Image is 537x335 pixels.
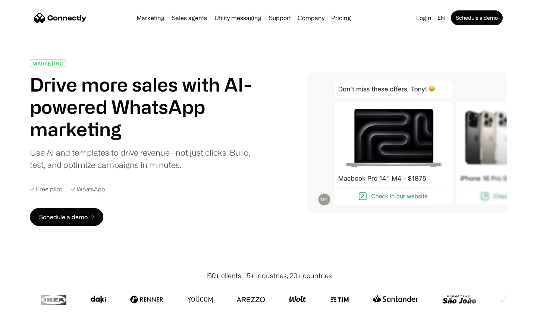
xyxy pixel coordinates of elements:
[32,61,63,66] div: MARKETING
[295,13,327,23] div: Company
[298,13,324,23] div: Company
[15,322,45,332] ul: Language list
[413,13,434,23] a: Login
[437,13,445,23] div: en
[328,15,354,21] a: Pricing
[205,271,332,281] div: 150+ clients, 15+ industries, 20+ countries
[134,15,167,21] a: Marketing
[266,15,294,21] a: Support
[71,186,105,193] div: ✓ WhatsApp
[30,186,62,193] div: ✓ Free pilot
[30,73,260,140] h1: Drive more sales with AI-powered WhatsApp marketing
[434,13,449,23] div: en
[169,15,210,21] a: Sales agents
[30,146,260,171] div: Use AI and templates to drive revenue—not just clicks. Build, test, and optimize campaigns in min...
[211,15,264,21] a: Utility messaging
[30,208,103,226] a: Schedule a demo →
[34,12,87,23] a: home
[7,321,45,332] aside: Language selected: English
[451,10,503,25] a: Schedule a demo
